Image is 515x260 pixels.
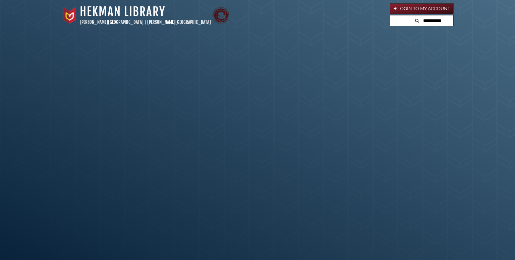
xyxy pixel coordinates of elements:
[80,19,144,25] a: [PERSON_NAME][GEOGRAPHIC_DATA]
[415,18,419,23] i: Search
[413,15,421,24] button: Search
[390,3,454,14] a: Login to My Account
[80,4,165,19] a: Hekman Library
[61,7,78,24] img: Calvin University
[145,19,146,25] span: |
[213,7,229,24] img: Calvin Theological Seminary
[147,19,211,25] a: [PERSON_NAME][GEOGRAPHIC_DATA]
